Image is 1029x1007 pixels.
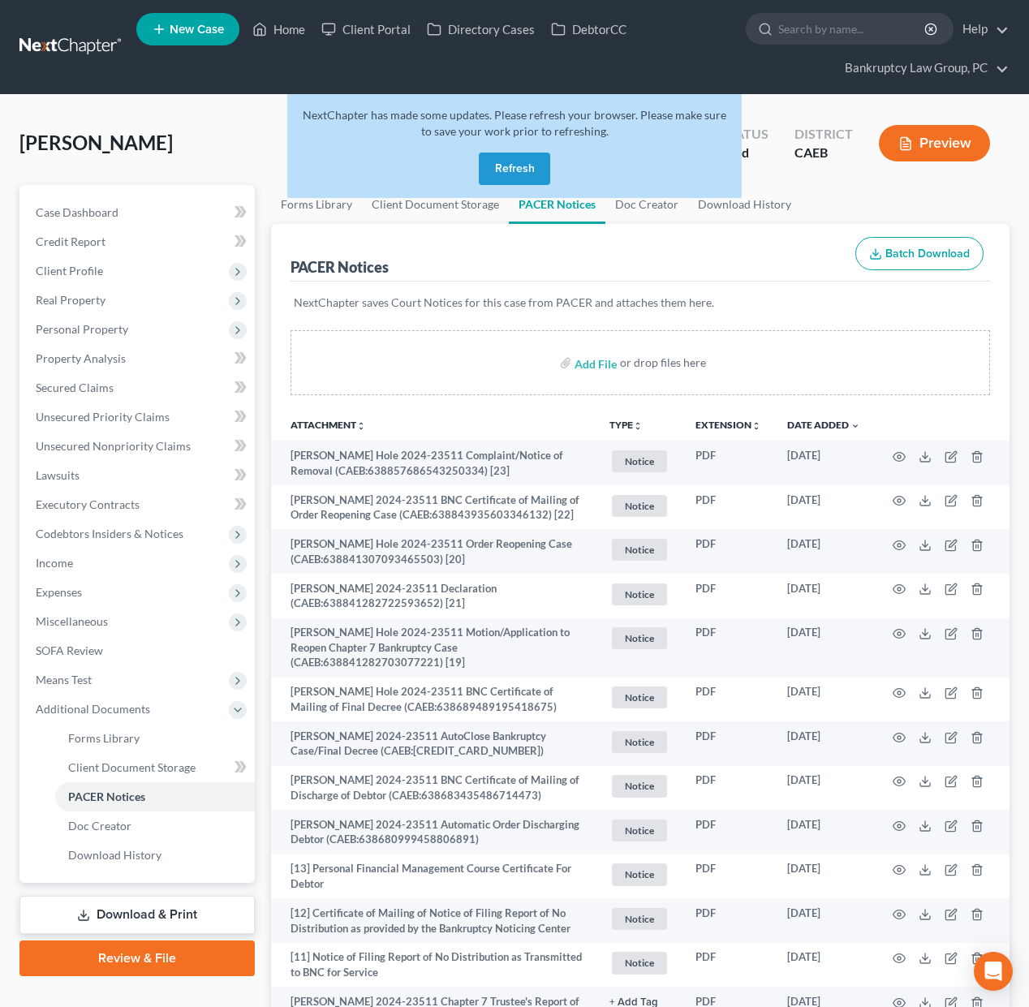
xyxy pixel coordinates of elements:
span: Notice [612,539,667,561]
td: [DATE] [774,529,873,574]
a: Notice [609,448,669,475]
span: Client Document Storage [68,760,196,774]
button: Batch Download [855,237,984,271]
td: [PERSON_NAME] Hole 2024-23511 Complaint/Notice of Removal (CAEB:638857686543250334) [23] [271,441,596,485]
div: PACER Notices [291,257,389,277]
a: Directory Cases [419,15,543,44]
a: Help [954,15,1009,44]
td: [11] Notice of Filing Report of No Distribution as Transmitted to BNC for Service [271,943,596,988]
span: Property Analysis [36,351,126,365]
p: NextChapter saves Court Notices for this case from PACER and attaches them here. [294,295,987,311]
a: Client Document Storage [55,753,255,782]
td: PDF [682,678,774,722]
td: [12] Certificate of Mailing of Notice of Filing Report of No Distribution as provided by the Bank... [271,898,596,943]
td: [DATE] [774,766,873,811]
a: Unsecured Priority Claims [23,402,255,432]
td: [DATE] [774,854,873,899]
span: Batch Download [885,247,970,260]
a: Executory Contracts [23,490,255,519]
td: [DATE] [774,441,873,485]
div: Filed [721,144,769,162]
a: Download & Print [19,896,255,934]
td: [DATE] [774,485,873,530]
td: [PERSON_NAME] 2024-23511 AutoClose Bankruptcy Case/Final Decree (CAEB:[CREDIT_CARD_NUMBER]) [271,721,596,766]
td: [DATE] [774,721,873,766]
td: [DATE] [774,810,873,854]
span: Download History [68,848,161,862]
td: PDF [682,618,774,678]
a: Doc Creator [55,811,255,841]
button: Refresh [479,153,550,185]
span: Notice [612,908,667,930]
td: PDF [682,854,774,899]
span: Client Profile [36,264,103,278]
a: Date Added expand_more [787,419,860,431]
span: Miscellaneous [36,614,108,628]
td: PDF [682,943,774,988]
span: Executory Contracts [36,497,140,511]
div: Status [721,125,769,144]
span: Unsecured Priority Claims [36,410,170,424]
button: TYPEunfold_more [609,420,643,431]
span: Notice [612,863,667,885]
span: Doc Creator [68,819,131,833]
a: Credit Report [23,227,255,256]
td: [PERSON_NAME] 2024-23511 Declaration (CAEB:638841282722593652) [21] [271,574,596,618]
a: Unsecured Nonpriority Claims [23,432,255,461]
a: Notice [609,772,669,799]
a: Notice [609,684,669,711]
a: Notice [609,729,669,755]
span: Income [36,556,73,570]
td: [PERSON_NAME] Hole 2024-23511 Order Reopening Case (CAEB:638841307093465503) [20] [271,529,596,574]
a: Attachmentunfold_more [291,419,366,431]
span: New Case [170,24,224,36]
i: unfold_more [633,421,643,431]
a: Notice [609,493,669,519]
a: Notice [609,581,669,608]
a: Extensionunfold_more [695,419,761,431]
a: Notice [609,817,669,844]
span: Means Test [36,673,92,686]
span: Notice [612,450,667,472]
span: Unsecured Nonpriority Claims [36,439,191,453]
td: PDF [682,810,774,854]
span: [PERSON_NAME] [19,131,173,154]
td: [PERSON_NAME] 2024-23511 BNC Certificate of Mailing of Order Reopening Case (CAEB:638843935603346... [271,485,596,530]
a: Case Dashboard [23,198,255,227]
a: Property Analysis [23,344,255,373]
span: Expenses [36,585,82,599]
a: Notice [609,625,669,652]
span: Notice [612,820,667,841]
span: Real Property [36,293,105,307]
div: CAEB [794,144,853,162]
td: PDF [682,574,774,618]
td: [PERSON_NAME] Hole 2024-23511 BNC Certificate of Mailing of Final Decree (CAEB:638689489195418675) [271,678,596,722]
td: [DATE] [774,574,873,618]
i: unfold_more [356,421,366,431]
td: PDF [682,721,774,766]
a: Download History [55,841,255,870]
i: unfold_more [751,421,761,431]
td: [DATE] [774,943,873,988]
a: Notice [609,949,669,976]
span: Notice [612,952,667,974]
i: expand_more [850,421,860,431]
span: Credit Report [36,235,105,248]
span: Notice [612,775,667,797]
span: Personal Property [36,322,128,336]
td: PDF [682,485,774,530]
td: [PERSON_NAME] 2024-23511 BNC Certificate of Mailing of Discharge of Debtor (CAEB:638683435486714473) [271,766,596,811]
span: Notice [612,627,667,649]
a: SOFA Review [23,636,255,665]
td: PDF [682,529,774,574]
a: Home [244,15,313,44]
a: Review & File [19,940,255,976]
a: PACER Notices [55,782,255,811]
a: Notice [609,861,669,888]
td: [DATE] [774,618,873,678]
span: Codebtors Insiders & Notices [36,527,183,540]
span: Notice [612,686,667,708]
span: SOFA Review [36,643,103,657]
input: Search by name... [778,14,927,44]
td: [DATE] [774,898,873,943]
